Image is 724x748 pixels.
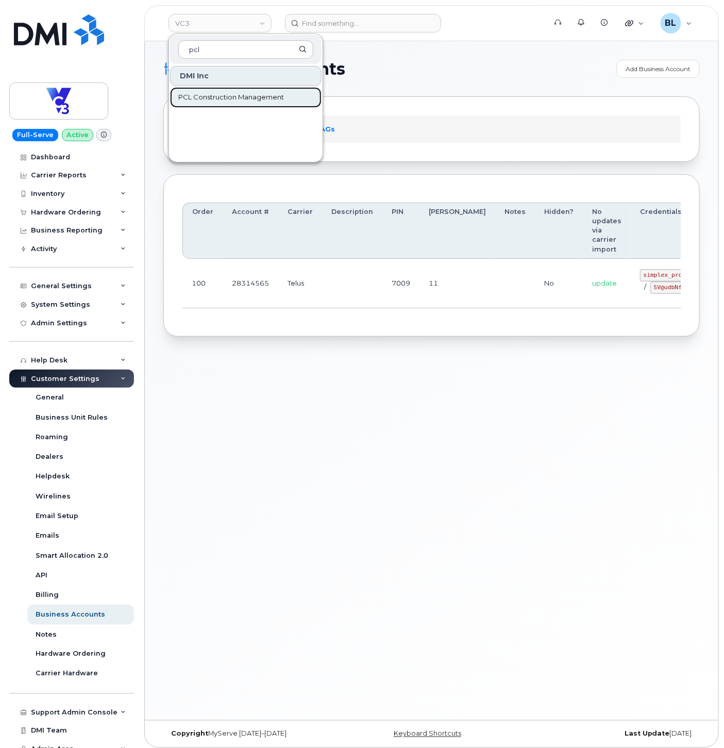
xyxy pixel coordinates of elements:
th: Hidden? [535,203,583,259]
th: Carrier [278,203,322,259]
a: Add Business Account [617,60,700,78]
span: PCL Construction Management [178,92,284,103]
th: [PERSON_NAME] [419,203,495,259]
td: 100 [182,259,223,308]
div: MyServe [DATE]–[DATE] [163,730,342,738]
th: Account # [223,203,278,259]
code: SV@udbNf12 [650,281,693,294]
td: 11 [419,259,495,308]
td: Telus [278,259,322,308]
a: PCL Construction Management [170,87,322,108]
iframe: Messenger Launcher [679,703,716,740]
strong: Last Update [625,730,670,738]
td: 28314565 [223,259,278,308]
input: Search [178,40,313,59]
th: PIN [382,203,419,259]
td: 7009 [382,259,419,308]
th: Order [182,203,223,259]
a: Keyboard Shortcuts [394,730,461,738]
div: [DATE] [521,730,700,738]
div: DMI Inc [170,66,322,86]
th: No updates via carrier import [583,203,631,259]
th: Notes [495,203,535,259]
span: update [592,279,617,287]
strong: Copyright [171,730,208,738]
code: simplex_procurement [640,269,714,281]
th: Description [322,203,382,259]
td: No [535,259,583,308]
th: Credentials [631,203,723,259]
span: / [644,282,646,291]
